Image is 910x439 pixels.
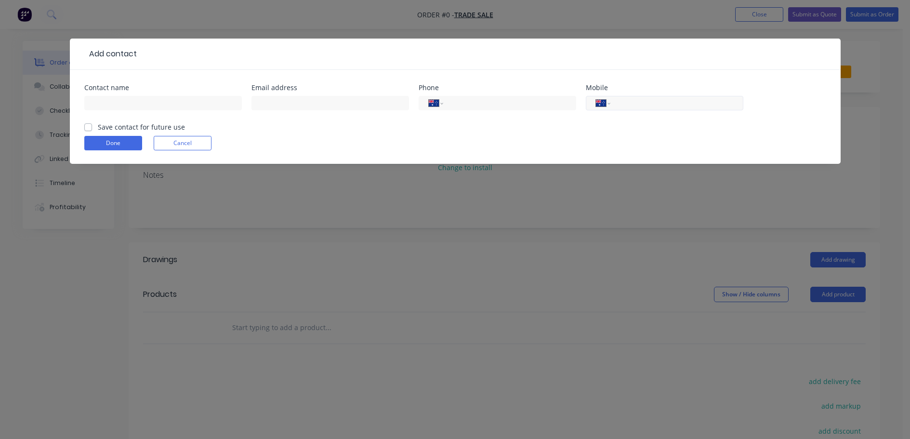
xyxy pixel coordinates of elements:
[251,84,409,91] div: Email address
[84,48,137,60] div: Add contact
[98,122,185,132] label: Save contact for future use
[84,84,242,91] div: Contact name
[84,136,142,150] button: Done
[154,136,211,150] button: Cancel
[586,84,743,91] div: Mobile
[419,84,576,91] div: Phone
